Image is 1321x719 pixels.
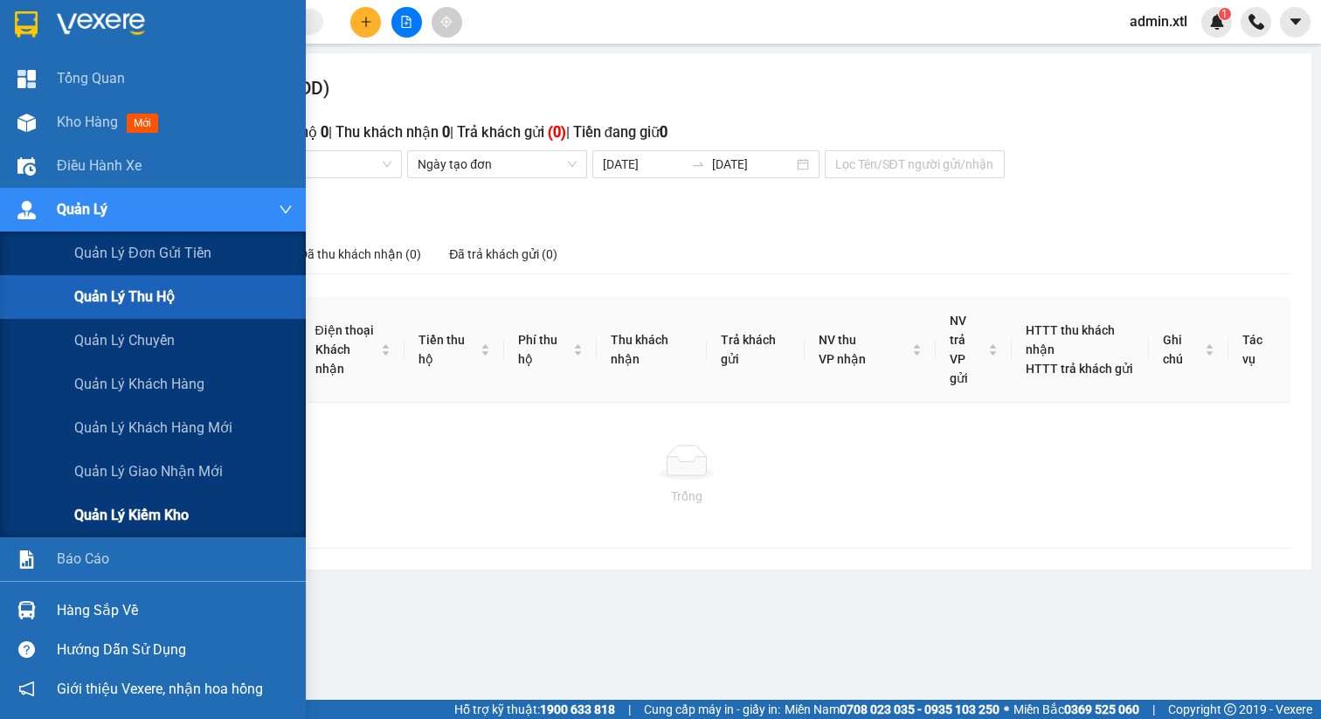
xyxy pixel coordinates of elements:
span: Quản lý kiểm kho [74,504,189,526]
b: 0 [660,124,667,141]
img: warehouse-icon [17,201,36,219]
span: Quản lý khách hàng mới [74,417,232,439]
img: warehouse-icon [17,601,36,619]
img: warehouse-icon [17,157,36,176]
span: Cung cấp máy in - giấy in: [644,700,780,719]
input: Ngày bắt đầu [603,155,684,174]
span: to [691,157,705,171]
th: Tác vụ [1228,297,1290,403]
span: Ghi chú [1163,330,1202,369]
span: Phí thu hộ [518,330,570,369]
span: plus [360,16,372,28]
img: icon-new-feature [1209,14,1225,30]
span: file-add [400,16,412,28]
span: 1 [1221,8,1228,20]
span: down [279,203,293,217]
span: Quản lý đơn gửi tiền [74,242,211,264]
span: Tiền thu hộ [418,330,477,369]
div: Đã thu khách nhận (0) [299,245,421,264]
div: Hàng sắp về [57,598,293,624]
b: 0 [321,124,329,141]
img: solution-icon [17,550,36,569]
span: NV thu [819,333,856,347]
span: ⚪️ [1004,706,1009,713]
th: Trả khách gửi [707,297,806,403]
img: phone-icon [1248,14,1264,30]
h3: Tổng: Đơn | Tiền thu hộ | Phí thu hộ | Thu khách nhận | Trả khách gửi | Tiền đang giữ [83,121,1290,144]
b: ( 0 ) [548,124,566,141]
span: copyright [1224,703,1236,716]
span: | [1152,700,1155,719]
button: plus [350,7,381,38]
th: Thu khách nhận [597,297,707,403]
strong: 0708 023 035 - 0935 103 250 [840,702,999,716]
span: Hỗ trợ kỹ thuật: [454,700,615,719]
span: HTTT thu khách nhận [1026,323,1115,356]
span: Miền Nam [785,700,999,719]
span: Giới thiệu Vexere, nhận hoa hồng [57,678,263,700]
div: Trống [97,487,1276,506]
button: file-add [391,7,422,38]
span: swap-right [691,157,705,171]
span: aim [440,16,453,28]
span: Điều hành xe [57,155,142,176]
span: notification [18,681,35,697]
span: question-circle [18,641,35,658]
span: admin.xtl [1116,10,1201,32]
span: Tổng Quan [57,67,125,89]
button: caret-down [1280,7,1311,38]
span: NV trả [950,314,966,347]
span: Ngày tạo đơn [418,151,577,177]
span: Quản lý khách hàng [74,373,204,395]
img: dashboard-icon [17,70,36,88]
img: logo-vxr [15,11,38,38]
span: VP nhận [819,352,866,366]
button: aim [432,7,462,38]
span: Quản Lý [57,198,107,220]
span: Miền Bắc [1013,700,1139,719]
div: Đã trả khách gửi (0) [449,245,557,264]
span: Điện thoại [315,323,374,337]
span: Quản lý giao nhận mới [74,460,223,482]
div: Hướng dẫn sử dụng [57,637,293,663]
sup: 1 [1219,8,1231,20]
img: warehouse-icon [17,114,36,132]
span: HTTT trả khách gửi [1026,362,1133,376]
span: VP gửi [950,352,968,385]
span: Khách nhận [315,342,350,376]
span: | [628,700,631,719]
strong: 1900 633 818 [540,702,615,716]
span: caret-down [1288,14,1304,30]
span: Quản lý thu hộ [74,286,175,308]
span: mới [127,114,158,133]
strong: 0369 525 060 [1064,702,1139,716]
span: Kho hàng [57,114,118,130]
input: Ngày kết thúc [712,155,793,174]
span: Báo cáo [57,548,109,570]
span: Quản lý chuyến [74,329,175,351]
b: 0 [442,124,450,141]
